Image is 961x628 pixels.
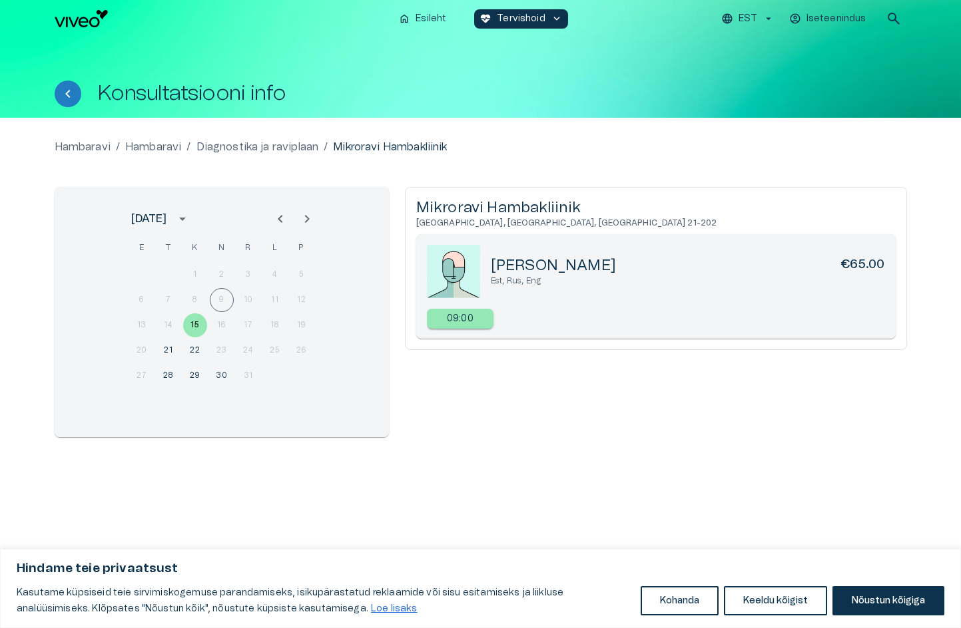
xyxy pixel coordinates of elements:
[186,139,190,155] p: /
[55,139,111,155] a: Hambaravi
[210,235,234,261] span: neljapäev
[97,82,286,105] h1: Konsultatsiooni info
[183,313,207,337] button: 15
[427,245,480,298] img: doctorPlaceholder-zWS651l2.jpeg
[183,364,207,388] button: 29
[491,256,616,275] h5: [PERSON_NAME]
[497,12,545,26] p: Tervishoid
[739,12,757,26] p: EST
[840,256,885,275] h6: €65.00
[183,339,207,363] button: 22
[333,139,447,155] p: Mikroravi Hambakliinik
[68,11,88,21] span: Help
[171,208,194,230] button: calendar view is open, switch to year view
[491,275,885,287] p: Est, Rus, Eng
[157,235,180,261] span: teisipäev
[196,139,319,155] a: Diagnostika ja raviplaan
[416,12,446,26] p: Esileht
[393,9,453,29] button: homeEsileht
[17,561,944,577] p: Hindame teie privaatsust
[416,218,896,229] h6: [GEOGRAPHIC_DATA], [GEOGRAPHIC_DATA], [GEOGRAPHIC_DATA] 21-202
[236,235,260,261] span: reede
[787,9,870,29] button: Iseteenindus
[157,364,180,388] button: 28
[447,312,474,326] p: 09:00
[324,139,328,155] p: /
[294,206,320,232] button: Next month
[157,339,180,363] button: 21
[55,10,388,27] a: Navigate to homepage
[551,13,563,25] span: keyboard_arrow_down
[832,586,944,615] button: Nõustun kõigiga
[131,211,167,227] div: [DATE]
[17,585,631,617] p: Kasutame küpsiseid teie sirvimiskogemuse parandamiseks, isikupärastatud reklaamide või sisu esita...
[55,10,108,27] img: Viveo logo
[724,586,827,615] button: Keeldu kõigist
[125,139,181,155] a: Hambaravi
[427,309,493,329] div: 09:00
[130,235,154,261] span: esmaspäev
[263,235,287,261] span: laupäev
[886,11,902,27] span: search
[416,198,896,218] h5: Mikroravi Hambakliinik
[427,309,493,329] a: Select new timeslot for rescheduling
[290,235,314,261] span: pühapäev
[116,139,120,155] p: /
[480,13,491,25] span: ecg_heart
[641,586,719,615] button: Kohanda
[183,235,207,261] span: kolmapäev
[210,364,234,388] button: 30
[370,603,418,614] a: Loe lisaks
[398,13,410,25] span: home
[880,5,907,32] button: open search modal
[719,9,776,29] button: EST
[806,12,866,26] p: Iseteenindus
[474,9,568,29] button: ecg_heartTervishoidkeyboard_arrow_down
[55,80,81,107] button: Tagasi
